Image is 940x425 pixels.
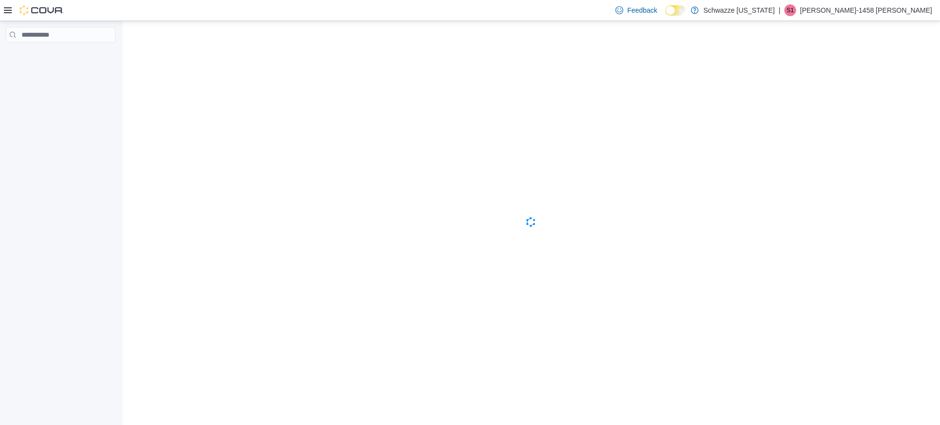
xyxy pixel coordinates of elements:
[787,4,794,16] span: S1
[627,5,657,15] span: Feedback
[665,5,686,16] input: Dark Mode
[778,4,780,16] p: |
[704,4,775,16] p: Schwazze [US_STATE]
[20,5,64,15] img: Cova
[6,45,116,68] nav: Complex example
[800,4,932,16] p: [PERSON_NAME]-1458 [PERSON_NAME]
[611,0,661,20] a: Feedback
[784,4,796,16] div: Samantha-1458 Matthews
